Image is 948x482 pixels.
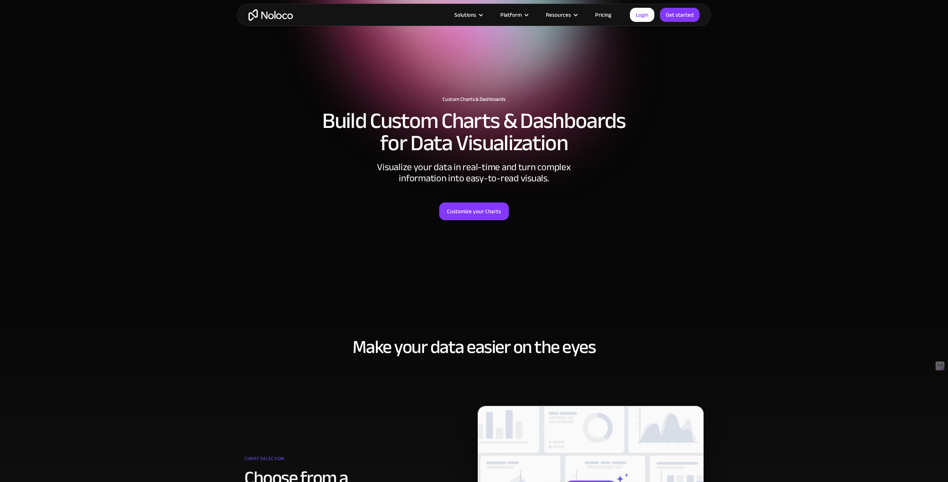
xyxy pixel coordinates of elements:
[586,10,621,20] a: Pricing
[363,162,585,184] div: Visualize your data in real-time and turn complex information into easy-to-read visuals.
[244,110,704,154] h2: Build Custom Charts & Dashboards for Data Visualization
[248,9,293,21] a: home
[537,10,586,20] div: Resources
[439,202,509,220] a: Customize your Charts
[630,8,654,22] a: Login
[445,10,491,20] div: Solutions
[660,8,700,22] a: Get started
[546,10,571,20] div: Resources
[454,10,476,20] div: Solutions
[491,10,537,20] div: Platform
[244,96,704,102] h1: Custom Charts & Dashboards
[500,10,522,20] div: Platform
[244,337,704,357] h2: Make your data easier on the eyes
[244,453,431,468] div: Chart selection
